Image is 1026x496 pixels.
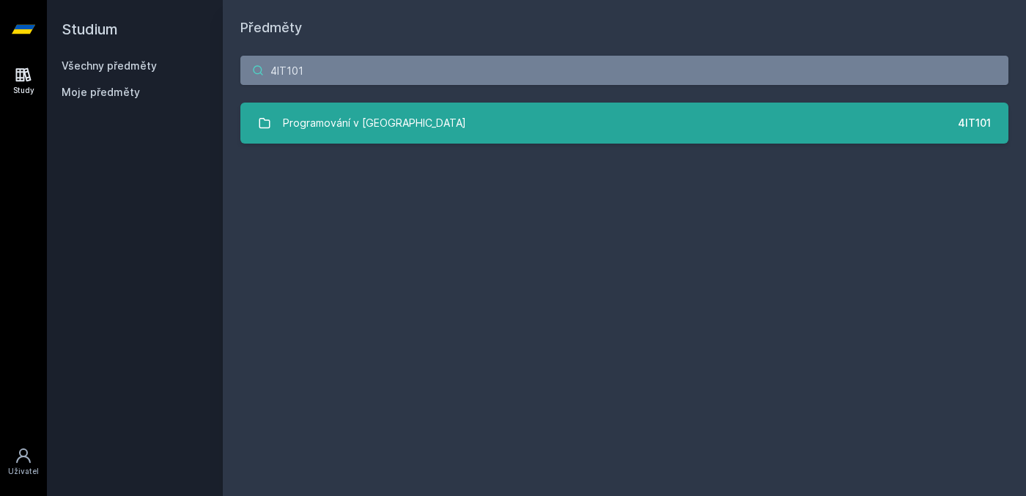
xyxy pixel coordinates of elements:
[240,56,1008,85] input: Název nebo ident předmětu…
[240,103,1008,144] a: Programování v [GEOGRAPHIC_DATA] 4IT101
[62,85,140,100] span: Moje předměty
[958,116,991,130] div: 4IT101
[283,108,466,138] div: Programování v [GEOGRAPHIC_DATA]
[3,59,44,103] a: Study
[8,466,39,477] div: Uživatel
[240,18,1008,38] h1: Předměty
[3,440,44,484] a: Uživatel
[62,59,157,72] a: Všechny předměty
[13,85,34,96] div: Study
